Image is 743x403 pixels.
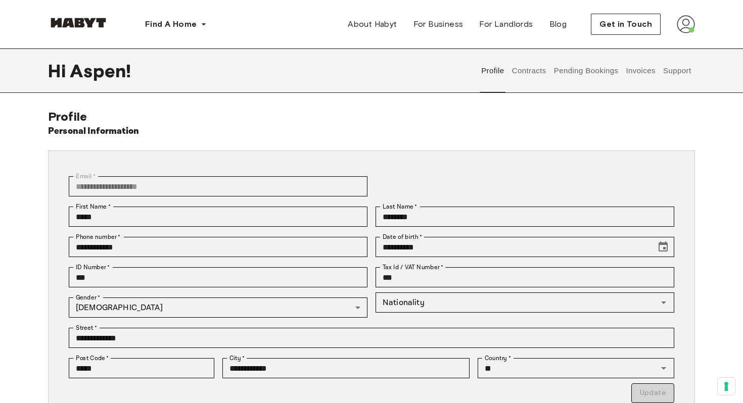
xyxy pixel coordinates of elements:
[541,14,575,34] a: Blog
[383,263,443,272] label: Tax Id / VAT Number
[599,18,652,30] span: Get in Touch
[348,18,397,30] span: About Habyt
[229,354,245,363] label: City
[479,18,533,30] span: For Landlords
[76,354,109,363] label: Post Code
[383,202,417,211] label: Last Name
[340,14,405,34] a: About Habyt
[718,378,735,395] button: Your consent preferences for tracking technologies
[76,293,100,302] label: Gender
[480,48,506,93] button: Profile
[48,60,70,81] span: Hi
[591,14,661,35] button: Get in Touch
[48,124,140,138] h6: Personal Information
[76,232,121,241] label: Phone number
[69,176,367,196] div: You can't change your email address at the moment. Please reach out to customer support in case y...
[76,172,96,181] label: Email
[76,323,97,332] label: Street
[625,48,657,93] button: Invoices
[145,18,197,30] span: Find A Home
[478,48,695,93] div: user profile tabs
[48,109,87,124] span: Profile
[76,202,111,211] label: First Name
[657,295,671,310] button: Open
[137,14,215,34] button: Find A Home
[76,263,110,272] label: ID Number
[662,48,692,93] button: Support
[471,14,541,34] a: For Landlords
[552,48,620,93] button: Pending Bookings
[48,18,109,28] img: Habyt
[70,60,131,81] span: Aspen !
[549,18,567,30] span: Blog
[510,48,547,93] button: Contracts
[653,237,673,257] button: Choose date, selected date is Dec 6, 2004
[405,14,472,34] a: For Business
[69,297,367,318] div: [DEMOGRAPHIC_DATA]
[657,361,671,375] button: Open
[383,232,422,241] label: Date of birth
[677,15,695,33] img: avatar
[485,354,511,363] label: Country
[413,18,463,30] span: For Business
